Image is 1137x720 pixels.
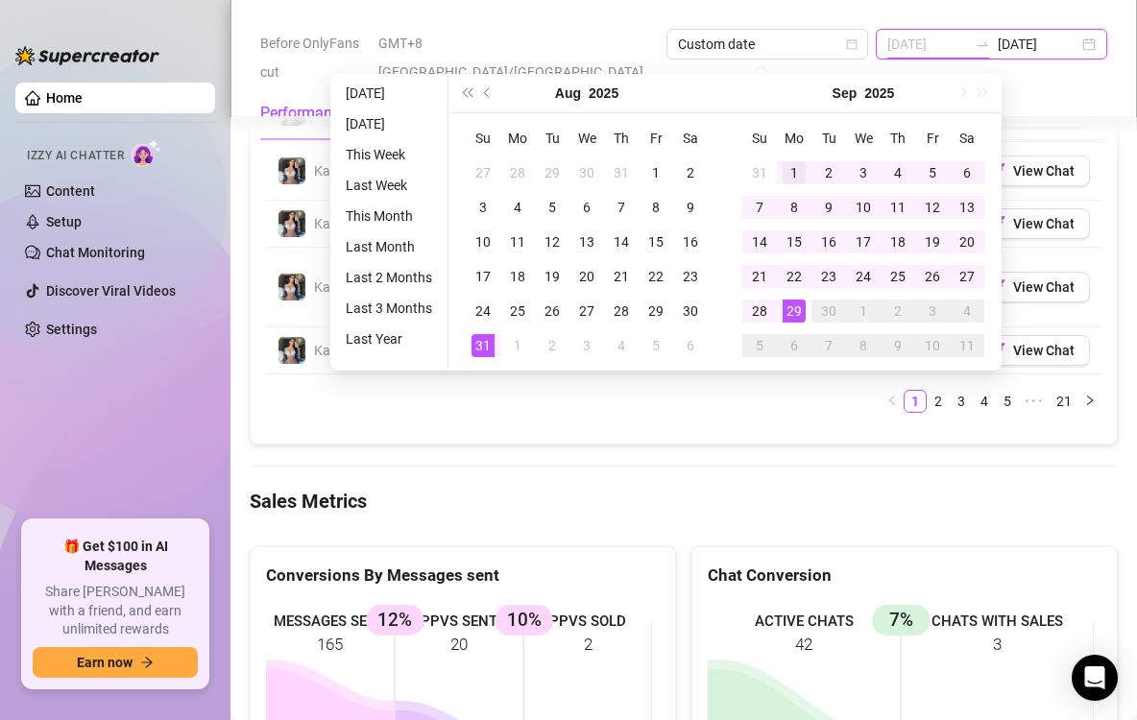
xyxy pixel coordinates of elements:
[639,294,673,328] td: 2025-08-29
[604,156,639,190] td: 2025-07-31
[886,395,898,406] span: left
[679,334,702,357] div: 6
[950,156,984,190] td: 2025-09-06
[950,259,984,294] td: 2025-09-27
[777,328,811,363] td: 2025-10-06
[997,391,1018,412] a: 5
[742,328,777,363] td: 2025-10-05
[639,259,673,294] td: 2025-08-22
[575,334,598,357] div: 3
[950,294,984,328] td: 2025-10-04
[811,259,846,294] td: 2025-09-23
[506,161,529,184] div: 28
[472,334,495,357] div: 31
[881,259,915,294] td: 2025-09-25
[748,334,771,357] div: 5
[604,121,639,156] th: Th
[956,300,979,323] div: 4
[915,156,950,190] td: 2025-09-05
[314,279,342,295] span: Katy
[915,294,950,328] td: 2025-10-03
[472,161,495,184] div: 27
[500,259,535,294] td: 2025-08-18
[921,334,944,357] div: 10
[46,322,97,337] a: Settings
[644,300,667,323] div: 29
[140,656,154,669] span: arrow-right
[852,196,875,219] div: 10
[864,74,894,112] button: Choose a year
[610,196,633,219] div: 7
[644,161,667,184] div: 1
[886,196,909,219] div: 11
[506,196,529,219] div: 4
[1013,279,1075,295] span: View Chat
[569,121,604,156] th: We
[971,167,1090,182] a: OFView Chat
[610,230,633,253] div: 14
[817,334,840,357] div: 7
[742,294,777,328] td: 2025-09-28
[46,245,145,260] a: Chat Monitoring
[679,196,702,219] div: 9
[927,390,950,413] li: 2
[708,563,1101,588] div: Chat Conversion
[817,265,840,288] div: 23
[974,391,995,412] a: 4
[956,196,979,219] div: 13
[817,161,840,184] div: 2
[644,196,667,219] div: 8
[915,259,950,294] td: 2025-09-26
[1013,216,1075,231] span: View Chat
[811,328,846,363] td: 2025-10-07
[472,196,495,219] div: 3
[811,190,846,225] td: 2025-09-09
[928,391,949,412] a: 2
[679,265,702,288] div: 23
[1078,390,1101,413] li: Next Page
[881,190,915,225] td: 2025-09-11
[575,300,598,323] div: 27
[610,300,633,323] div: 28
[569,328,604,363] td: 2025-09-03
[132,139,161,167] img: AI Chatter
[742,190,777,225] td: 2025-09-07
[886,300,909,323] div: 2
[466,190,500,225] td: 2025-08-03
[472,300,495,323] div: 24
[846,259,881,294] td: 2025-09-24
[811,294,846,328] td: 2025-09-30
[811,156,846,190] td: 2025-09-02
[783,300,806,323] div: 29
[881,390,904,413] li: Previous Page
[1078,390,1101,413] button: right
[777,121,811,156] th: Mo
[951,391,972,412] a: 3
[950,190,984,225] td: 2025-09-13
[33,538,198,575] span: 🎁 Get $100 in AI Messages
[555,74,581,112] button: Choose a month
[887,34,968,55] input: Start date
[338,235,440,258] li: Last Month
[846,328,881,363] td: 2025-10-08
[846,121,881,156] th: We
[811,225,846,259] td: 2025-09-16
[589,74,618,112] button: Choose a year
[777,190,811,225] td: 2025-09-08
[569,156,604,190] td: 2025-07-30
[46,283,176,299] a: Discover Viral Videos
[950,328,984,363] td: 2025-10-11
[742,259,777,294] td: 2025-09-21
[852,161,875,184] div: 3
[881,121,915,156] th: Th
[833,74,858,112] button: Choose a month
[535,259,569,294] td: 2025-08-19
[1072,655,1118,701] div: Open Intercom Messenger
[846,38,858,50] span: calendar
[535,328,569,363] td: 2025-09-02
[748,265,771,288] div: 21
[644,334,667,357] div: 5
[610,265,633,288] div: 21
[748,300,771,323] div: 28
[639,328,673,363] td: 2025-09-05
